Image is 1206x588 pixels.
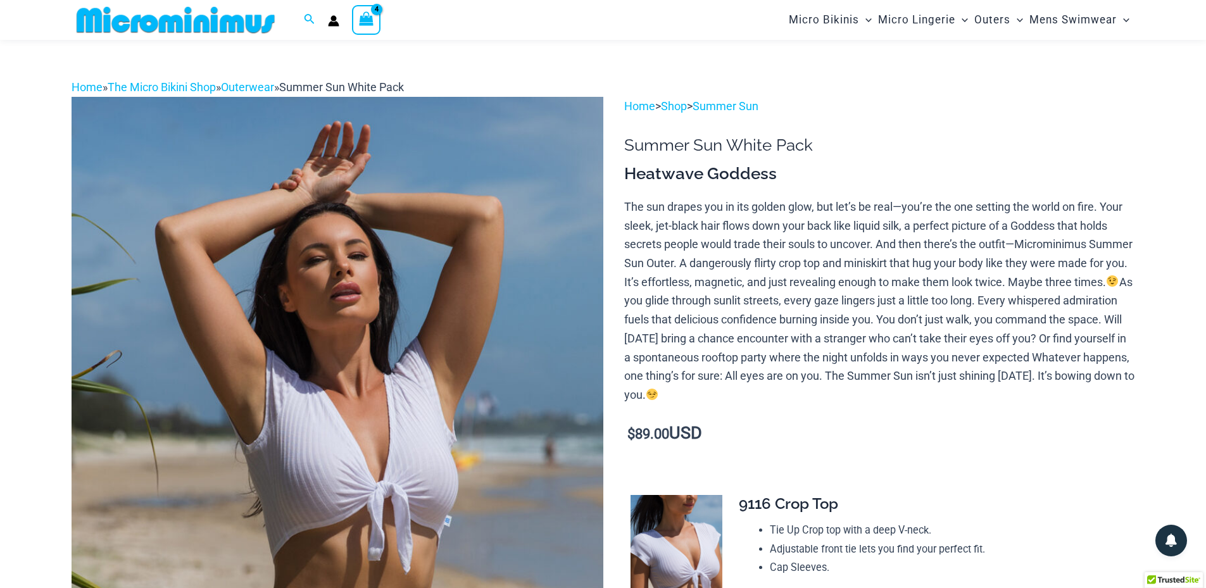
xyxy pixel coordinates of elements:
a: Home [72,80,103,94]
p: > > [624,97,1134,116]
span: Menu Toggle [1117,4,1129,36]
span: Menu Toggle [955,4,968,36]
a: The Micro Bikini Shop [108,80,216,94]
nav: Site Navigation [784,2,1135,38]
a: Account icon link [328,15,339,27]
p: The sun drapes you in its golden glow, but let’s be real—you’re the one setting the world on fire... [624,197,1134,404]
li: Tie Up Crop top with a deep V-neck. [770,521,1124,540]
a: Mens SwimwearMenu ToggleMenu Toggle [1026,4,1133,36]
span: 9116 Crop Top [739,494,838,513]
span: $ [627,426,635,442]
span: Outers [974,4,1010,36]
span: Micro Bikinis [789,4,859,36]
a: Micro BikinisMenu ToggleMenu Toggle [786,4,875,36]
h1: Summer Sun White Pack [624,135,1134,155]
span: Summer Sun White Pack [279,80,404,94]
li: Adjustable front tie lets you find your perfect fit. [770,540,1124,559]
a: Shop [661,99,687,113]
p: USD [624,424,1134,444]
a: Micro LingerieMenu ToggleMenu Toggle [875,4,971,36]
a: View Shopping Cart, 4 items [352,5,381,34]
img: 😉 [1107,275,1118,287]
a: Summer Sun [693,99,758,113]
span: » » » [72,80,404,94]
a: Search icon link [304,12,315,28]
a: Home [624,99,655,113]
span: Mens Swimwear [1029,4,1117,36]
img: MM SHOP LOGO FLAT [72,6,280,34]
bdi: 89.00 [627,426,669,442]
a: OutersMenu ToggleMenu Toggle [971,4,1026,36]
img: 😏 [646,389,658,400]
span: Micro Lingerie [878,4,955,36]
h3: Heatwave Goddess [624,163,1134,185]
li: Cap Sleeves. [770,558,1124,577]
span: Menu Toggle [859,4,872,36]
a: Outerwear [221,80,274,94]
span: Menu Toggle [1010,4,1023,36]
